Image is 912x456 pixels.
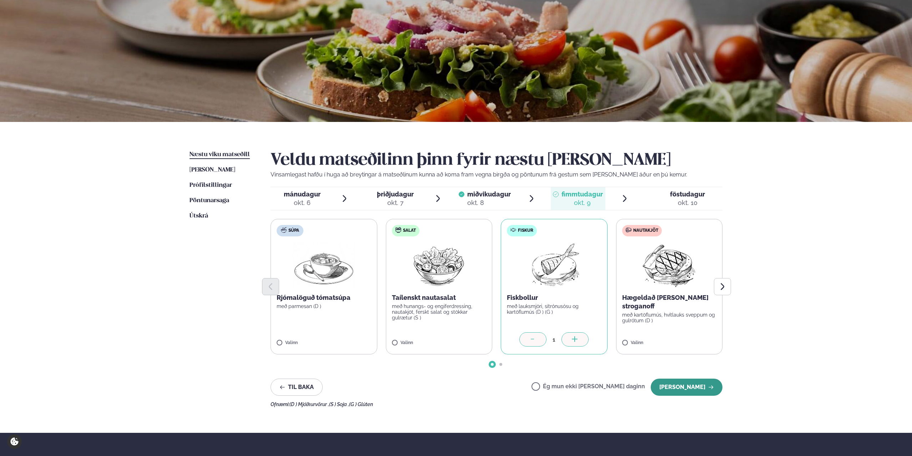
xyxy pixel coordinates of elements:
[633,228,658,234] span: Nautakjöt
[561,199,603,207] div: okt. 9
[670,199,705,207] div: okt. 10
[491,363,494,366] span: Go to slide 1
[377,190,414,198] span: þriðjudagur
[546,335,561,344] div: 1
[467,199,511,207] div: okt. 8
[329,401,349,407] span: (S ) Soja ,
[271,401,722,407] div: Ofnæmi:
[292,242,355,288] img: Soup.png
[281,227,287,233] img: soup.svg
[395,227,401,233] img: salad.svg
[271,379,323,396] button: Til baka
[262,278,279,295] button: Previous slide
[190,181,232,190] a: Prófílstillingar
[392,293,487,302] p: Taílenskt nautasalat
[284,190,321,198] span: mánudagur
[190,212,208,220] a: Útskrá
[190,198,229,204] span: Pöntunarsaga
[288,228,299,234] span: Súpa
[507,293,601,302] p: Fiskbollur
[277,303,371,309] p: með parmesan (D )
[467,190,511,198] span: miðvikudagur
[190,166,235,174] a: [PERSON_NAME]
[271,150,722,170] h2: Veldu matseðilinn þinn fyrir næstu [PERSON_NAME]
[518,228,533,234] span: Fiskur
[403,228,416,234] span: Salat
[377,199,414,207] div: okt. 7
[7,434,22,449] a: Cookie settings
[626,227,631,233] img: beef.svg
[510,227,516,233] img: fish.svg
[507,303,601,315] p: með lauksmjöri, sítrónusósu og kartöflumús (D ) (G )
[277,293,371,302] p: Rjómalöguð tómatsúpa
[561,190,603,198] span: fimmtudagur
[190,167,235,173] span: [PERSON_NAME]
[622,293,717,311] p: Hægeldað [PERSON_NAME] stroganoff
[289,401,329,407] span: (D ) Mjólkurvörur ,
[714,278,731,295] button: Next slide
[190,182,232,188] span: Prófílstillingar
[407,242,470,288] img: Salad.png
[190,196,229,205] a: Pöntunarsaga
[190,152,250,158] span: Næstu viku matseðill
[622,312,717,323] p: með kartöflumús, hvítlauks sveppum og gulrótum (D )
[392,303,487,321] p: með hunangs- og engiferdressing, nautakjöt, ferskt salat og stökkar gulrætur (S )
[499,363,502,366] span: Go to slide 2
[349,401,373,407] span: (G ) Glúten
[523,242,586,288] img: Fish.png
[670,190,705,198] span: föstudagur
[190,150,250,159] a: Næstu viku matseðill
[271,170,722,179] p: Vinsamlegast hafðu í huga að breytingar á matseðlinum kunna að koma fram vegna birgða og pöntunum...
[190,213,208,219] span: Útskrá
[651,379,722,396] button: [PERSON_NAME]
[284,199,321,207] div: okt. 6
[638,242,701,288] img: Beef-Meat.png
